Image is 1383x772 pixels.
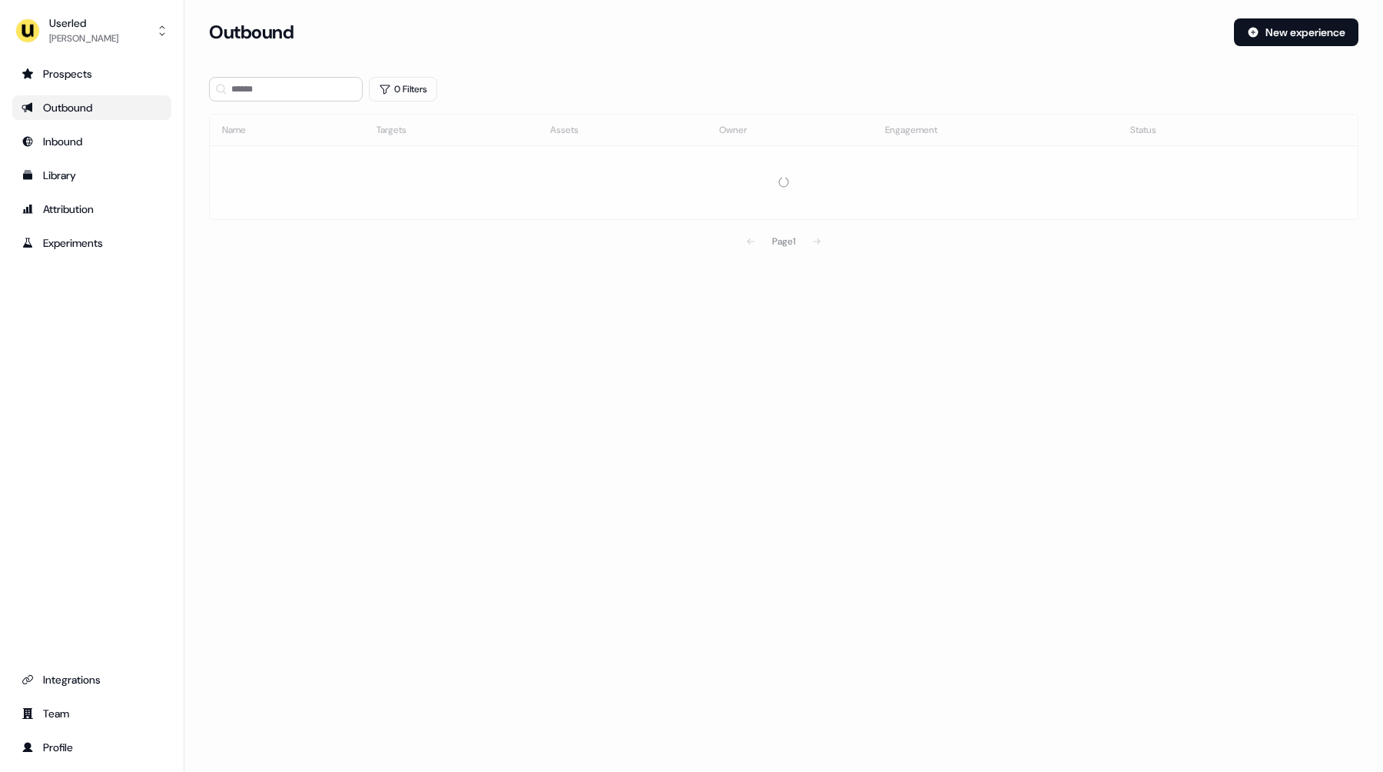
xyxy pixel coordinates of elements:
a: Go to integrations [12,667,171,692]
div: Profile [22,740,162,755]
button: Userled[PERSON_NAME] [12,12,171,49]
button: 0 Filters [369,77,437,101]
a: Go to attribution [12,197,171,221]
a: Go to prospects [12,62,171,86]
a: Go to templates [12,163,171,188]
div: Experiments [22,235,162,251]
a: Go to outbound experience [12,95,171,120]
div: Outbound [22,100,162,115]
a: Go to experiments [12,231,171,255]
div: Userled [49,15,118,31]
div: [PERSON_NAME] [49,31,118,46]
div: Team [22,706,162,721]
div: Library [22,168,162,183]
div: Attribution [22,201,162,217]
button: New experience [1234,18,1358,46]
div: Integrations [22,672,162,687]
a: Go to profile [12,735,171,760]
a: Go to Inbound [12,129,171,154]
h3: Outbound [209,21,294,44]
div: Inbound [22,134,162,149]
div: Prospects [22,66,162,82]
a: Go to team [12,701,171,726]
